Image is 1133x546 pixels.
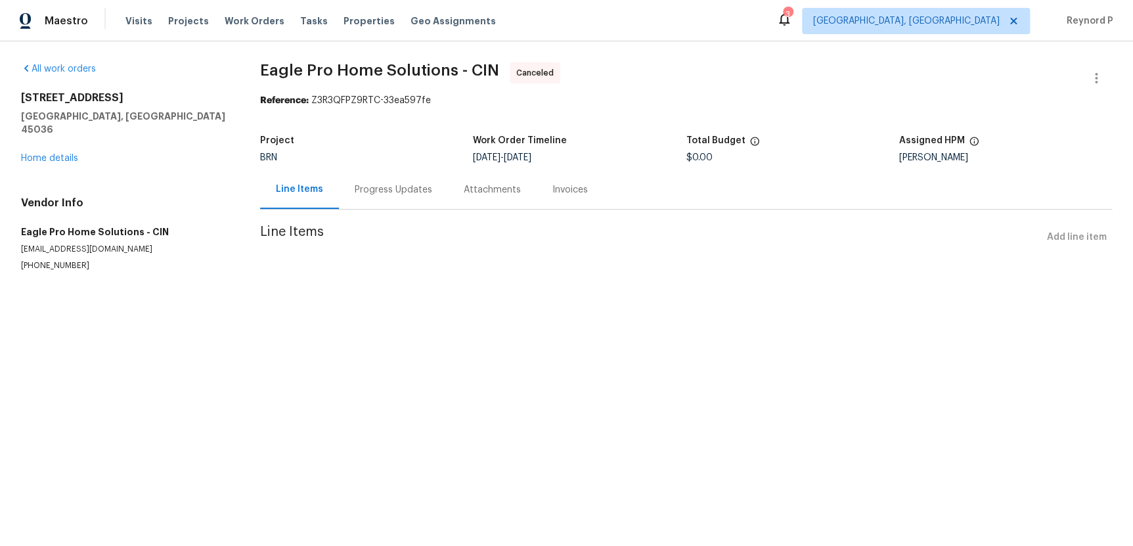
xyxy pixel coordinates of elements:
span: Projects [168,14,209,28]
span: BRN [260,153,277,162]
span: Reynord P [1061,14,1113,28]
span: [DATE] [473,153,500,162]
h5: Project [260,136,294,145]
div: [PERSON_NAME] [899,153,1112,162]
div: Z3R3QFPZ9RTC-33ea597fe [260,94,1112,107]
span: Canceled [516,66,559,80]
span: Maestro [45,14,88,28]
div: Line Items [276,183,323,196]
div: 3 [783,8,792,21]
span: The total cost of line items that have been proposed by Opendoor. This sum includes line items th... [749,136,760,153]
p: [EMAIL_ADDRESS][DOMAIN_NAME] [21,244,229,255]
div: Attachments [464,183,521,196]
h4: Vendor Info [21,196,229,210]
span: The hpm assigned to this work order. [969,136,979,153]
span: [GEOGRAPHIC_DATA], [GEOGRAPHIC_DATA] [813,14,1000,28]
h5: Work Order Timeline [473,136,567,145]
span: [DATE] [504,153,531,162]
a: All work orders [21,64,96,74]
span: $0.00 [686,153,713,162]
a: Home details [21,154,78,163]
h5: Eagle Pro Home Solutions - CIN [21,225,229,239]
span: Tasks [300,16,328,26]
span: - [473,153,531,162]
h5: Total Budget [686,136,745,145]
h5: [GEOGRAPHIC_DATA], [GEOGRAPHIC_DATA] 45036 [21,110,229,136]
div: Invoices [552,183,588,196]
span: Geo Assignments [411,14,496,28]
p: [PHONE_NUMBER] [21,260,229,271]
span: Visits [125,14,152,28]
span: Line Items [260,225,1042,250]
h5: Assigned HPM [899,136,965,145]
h2: [STREET_ADDRESS] [21,91,229,104]
div: Progress Updates [355,183,432,196]
span: Work Orders [225,14,284,28]
b: Reference: [260,96,309,105]
span: Properties [344,14,395,28]
span: Eagle Pro Home Solutions - CIN [260,62,499,78]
